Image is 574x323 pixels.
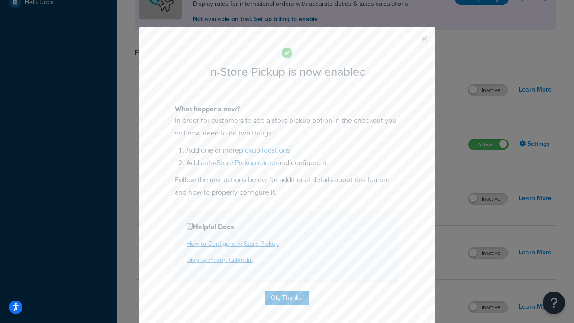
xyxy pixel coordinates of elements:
[175,114,399,140] p: In order for customers to see a store pickup option in the checkout you will now need to do two t...
[175,65,399,79] h2: In-Store Pickup is now enabled
[187,222,387,232] h4: Helpful Docs
[239,145,290,155] a: pickup locations
[265,291,309,305] button: Ok, Thanks!
[175,104,399,114] h4: What happens now?
[186,144,399,157] li: Add one or more .
[186,157,399,169] li: Add an and configure it.
[209,157,278,168] a: In-Store Pickup carrier
[187,255,253,265] a: Display Pickup Calendar
[175,174,399,199] p: Follow the instructions below for additional details about this feature and how to properly confi...
[187,239,279,249] a: How to Configure In-Store Pickup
